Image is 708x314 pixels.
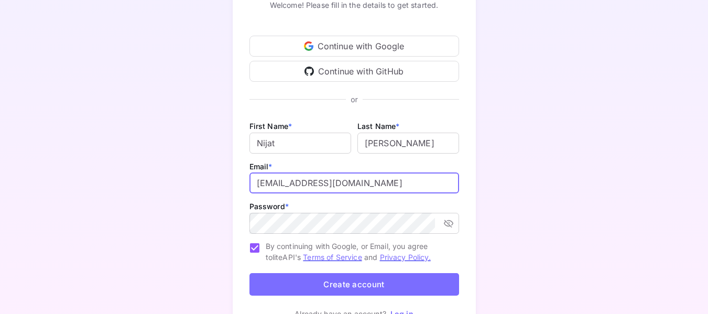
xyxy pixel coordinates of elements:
div: Continue with GitHub [249,61,459,82]
label: First Name [249,122,292,131]
span: By continuing with Google, or Email, you agree to liteAPI's and [266,241,451,263]
label: Password [249,202,289,211]
label: Email [249,162,273,171]
button: Create account [249,273,459,296]
a: Terms of Service [303,253,362,262]
button: toggle password visibility [439,214,458,233]
div: Continue with Google [249,36,459,57]
a: Privacy Policy. [380,253,431,262]
input: Doe [357,133,459,154]
input: johndoe@gmail.com [249,172,459,193]
label: Last Name [357,122,400,131]
input: John [249,133,351,154]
